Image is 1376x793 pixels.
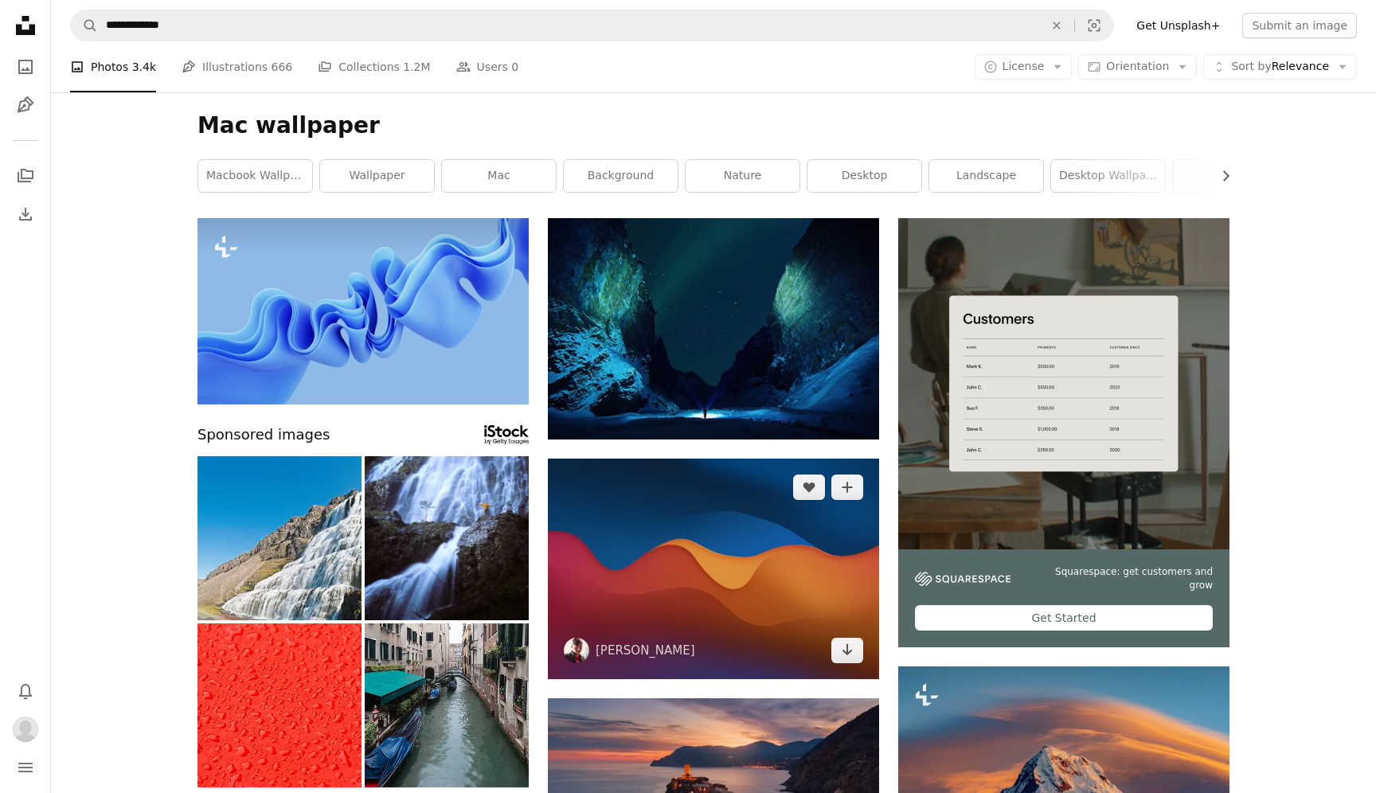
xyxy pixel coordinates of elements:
[1231,59,1329,75] span: Relevance
[403,58,430,76] span: 1.2M
[320,160,434,192] a: wallpaper
[564,160,678,192] a: background
[1051,160,1165,192] a: desktop wallpaper
[1106,60,1169,72] span: Orientation
[10,51,41,83] a: Photos
[198,160,312,192] a: macbook wallpaper
[831,638,863,663] a: Download
[1075,10,1113,41] button: Visual search
[197,623,362,787] img: Raindrops background Red surface covered with water drops condensation texture
[831,475,863,500] button: Add to Collection
[929,160,1043,192] a: landscape
[915,605,1213,631] div: Get Started
[1127,13,1229,38] a: Get Unsplash+
[442,160,556,192] a: mac
[70,10,1114,41] form: Find visuals sitewide
[197,111,1229,140] h1: Mac wallpaper
[71,10,98,41] button: Search Unsplash
[1242,13,1357,38] button: Submit an image
[1039,10,1074,41] button: Clear
[10,752,41,783] button: Menu
[898,218,1229,549] img: file-1747939376688-baf9a4a454ffimage
[548,321,879,335] a: northern lights
[197,424,330,447] span: Sponsored images
[10,198,41,230] a: Download History
[197,303,529,318] a: 3d render, abstract modern blue background, folded ribbons macro, fashion wallpaper with wavy lay...
[511,58,518,76] span: 0
[10,10,41,45] a: Home — Unsplash
[1211,160,1229,192] button: scroll list to the right
[456,41,519,92] a: Users 0
[272,58,293,76] span: 666
[1203,54,1357,80] button: Sort byRelevance
[548,561,879,576] a: a blue and orange background with wavy shapes
[10,675,41,707] button: Notifications
[197,456,362,620] img: Magnificent cascade rainbow child Dynjandi Iceland panorama
[975,54,1073,80] button: License
[898,218,1229,647] a: Squarespace: get customers and growGet Started
[197,218,529,404] img: 3d render, abstract modern blue background, folded ribbons macro, fashion wallpaper with wavy lay...
[548,459,879,679] img: a blue and orange background with wavy shapes
[365,456,529,620] img: Ordu Çaglayan Selalesi
[10,89,41,121] a: Illustrations
[1173,160,1287,192] a: color
[10,713,41,745] button: Profile
[596,643,695,658] a: [PERSON_NAME]
[898,768,1229,783] a: a very tall mountain covered in snow under a cloudy sky
[793,475,825,500] button: Like
[548,218,879,439] img: northern lights
[365,623,529,787] img: Quiet Venice
[1030,565,1213,592] span: Squarespace: get customers and grow
[1003,60,1045,72] span: License
[318,41,430,92] a: Collections 1.2M
[915,572,1010,586] img: file-1747939142011-51e5cc87e3c9
[807,160,921,192] a: desktop
[10,160,41,192] a: Collections
[686,160,799,192] a: nature
[1231,60,1271,72] span: Sort by
[564,638,589,663] img: Go to Martin Martz's profile
[1078,54,1197,80] button: Orientation
[13,717,38,742] img: Avatar of user Ganbold Adilbish
[182,41,292,92] a: Illustrations 666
